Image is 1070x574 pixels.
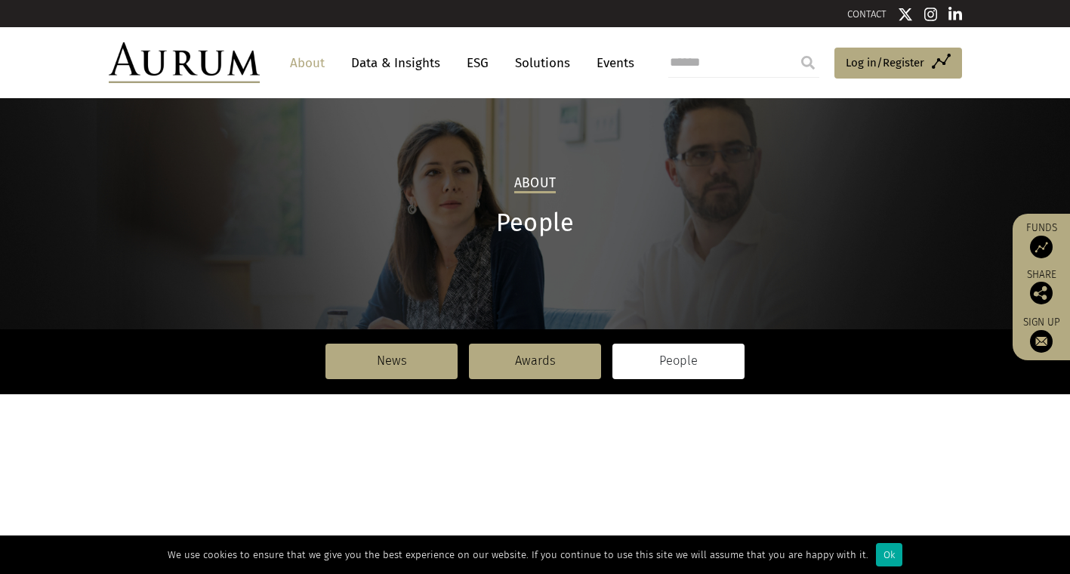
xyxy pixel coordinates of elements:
a: Solutions [507,49,578,77]
a: Events [589,49,634,77]
a: People [612,344,745,378]
a: Log in/Register [834,48,962,79]
input: Submit [793,48,823,78]
img: Instagram icon [924,7,938,22]
a: ESG [459,49,496,77]
h1: People [109,208,962,238]
img: Sign up to our newsletter [1030,330,1053,353]
div: Ok [876,543,902,566]
img: Twitter icon [898,7,913,22]
h2: About [514,175,556,193]
div: Share [1020,270,1062,304]
a: Funds [1020,221,1062,258]
a: CONTACT [847,8,887,20]
img: Access Funds [1030,236,1053,258]
img: Linkedin icon [948,7,962,22]
img: Share this post [1030,282,1053,304]
a: About [282,49,332,77]
img: Aurum [109,42,260,83]
a: News [325,344,458,378]
a: Awards [469,344,601,378]
span: Log in/Register [846,54,924,72]
a: Data & Insights [344,49,448,77]
a: Sign up [1020,316,1062,353]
